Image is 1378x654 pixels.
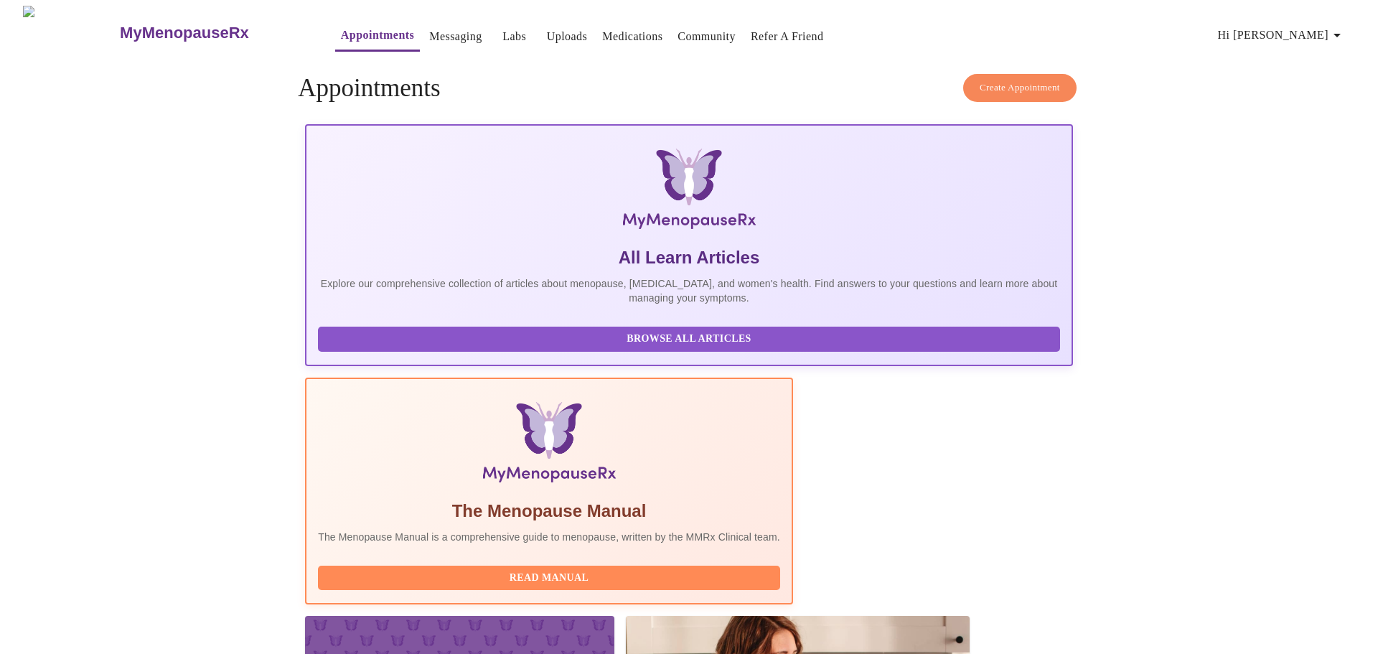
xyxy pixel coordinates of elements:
[678,27,736,47] a: Community
[672,22,741,51] button: Community
[596,22,668,51] button: Medications
[1212,21,1351,50] button: Hi [PERSON_NAME]
[547,27,588,47] a: Uploads
[318,500,780,523] h5: The Menopause Manual
[492,22,538,51] button: Labs
[318,327,1060,352] button: Browse All Articles
[318,276,1060,305] p: Explore our comprehensive collection of articles about menopause, [MEDICAL_DATA], and women's hea...
[963,74,1077,102] button: Create Appointment
[318,571,784,583] a: Read Manual
[318,246,1060,269] h5: All Learn Articles
[120,24,249,42] h3: MyMenopauseRx
[751,27,824,47] a: Refer a Friend
[980,80,1060,96] span: Create Appointment
[341,25,414,45] a: Appointments
[541,22,594,51] button: Uploads
[429,27,482,47] a: Messaging
[745,22,830,51] button: Refer a Friend
[391,402,706,488] img: Menopause Manual
[332,569,766,587] span: Read Manual
[332,330,1046,348] span: Browse All Articles
[423,22,487,51] button: Messaging
[335,21,420,52] button: Appointments
[1218,25,1346,45] span: Hi [PERSON_NAME]
[433,149,945,235] img: MyMenopauseRx Logo
[502,27,526,47] a: Labs
[602,27,662,47] a: Medications
[298,74,1080,103] h4: Appointments
[318,332,1064,344] a: Browse All Articles
[318,530,780,544] p: The Menopause Manual is a comprehensive guide to menopause, written by the MMRx Clinical team.
[318,566,780,591] button: Read Manual
[118,8,306,58] a: MyMenopauseRx
[23,6,118,60] img: MyMenopauseRx Logo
